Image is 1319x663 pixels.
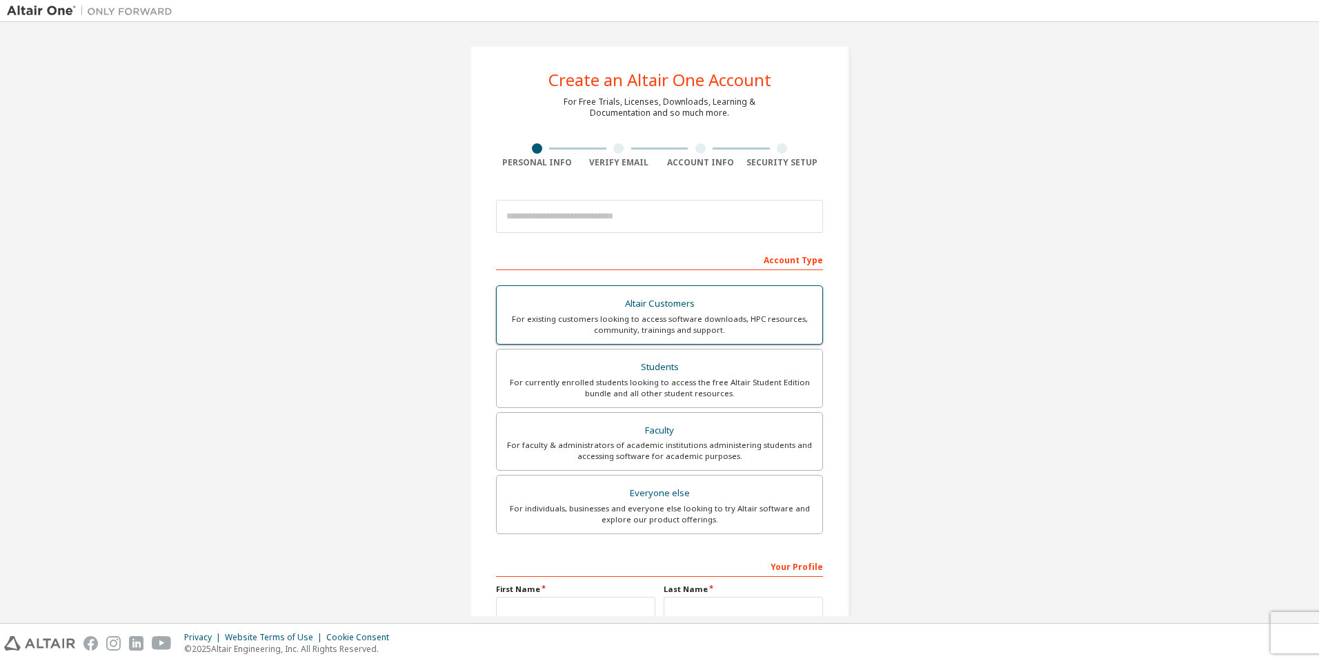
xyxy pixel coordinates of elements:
div: Privacy [184,632,225,643]
img: facebook.svg [83,636,98,651]
p: © 2025 Altair Engineering, Inc. All Rights Reserved. [184,643,397,655]
div: For individuals, businesses and everyone else looking to try Altair software and explore our prod... [505,503,814,525]
div: Website Terms of Use [225,632,326,643]
div: Your Profile [496,555,823,577]
div: Faculty [505,421,814,440]
div: Cookie Consent [326,632,397,643]
label: First Name [496,584,655,595]
div: Account Info [659,157,742,168]
div: Students [505,358,814,377]
img: Altair One [7,4,179,18]
img: youtube.svg [152,636,172,651]
div: Security Setup [742,157,824,168]
label: Last Name [664,584,823,595]
div: Create an Altair One Account [548,72,771,88]
div: Altair Customers [505,294,814,314]
img: linkedin.svg [129,636,143,651]
div: Account Type [496,248,823,270]
div: Personal Info [496,157,578,168]
img: instagram.svg [106,636,121,651]
div: Everyone else [505,484,814,503]
div: For faculty & administrators of academic institutions administering students and accessing softwa... [505,440,814,462]
div: Verify Email [578,157,660,168]
div: For existing customers looking to access software downloads, HPC resources, community, trainings ... [505,314,814,336]
img: altair_logo.svg [4,636,75,651]
div: For Free Trials, Licenses, Downloads, Learning & Documentation and so much more. [564,96,755,119]
div: For currently enrolled students looking to access the free Altair Student Edition bundle and all ... [505,377,814,399]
